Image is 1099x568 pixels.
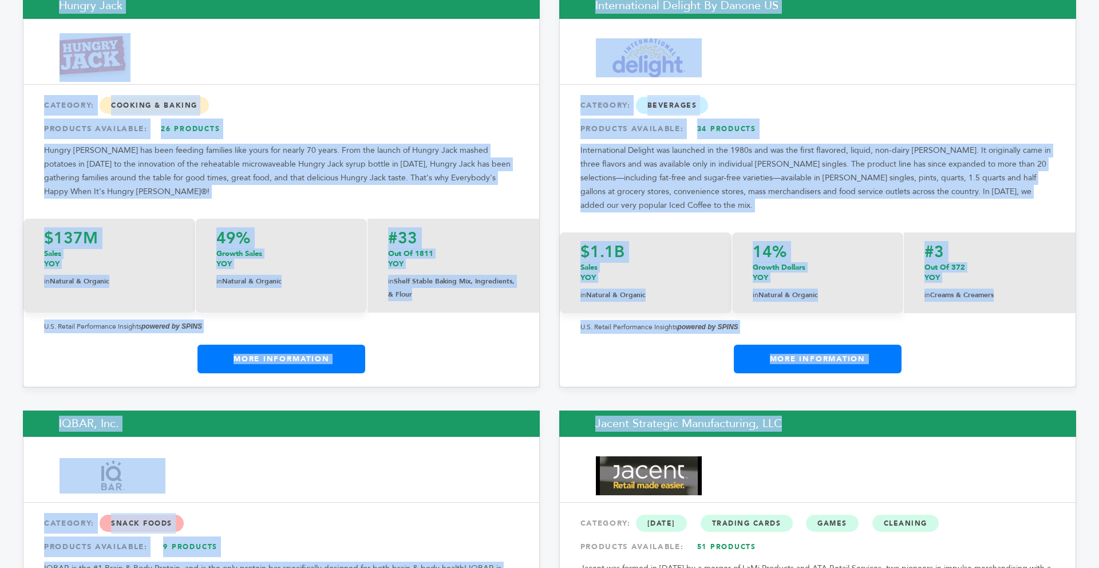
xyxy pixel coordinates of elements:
span: YOY [388,259,404,269]
strong: powered by SPINS [141,322,202,330]
span: in [580,290,586,299]
p: Out of 1811 [388,249,519,269]
span: [DATE] [636,515,687,532]
div: CATEGORY: [580,513,1055,534]
p: Sales [580,262,711,283]
span: YOY [924,273,940,283]
h2: IQBAR, Inc. [23,411,540,437]
span: Cooking & Baking [100,97,209,114]
p: Growth Sales [216,249,346,269]
div: PRODUCTS AVAILABLE: [44,119,519,139]
img: IQBAR, Inc. [60,458,165,494]
span: in [216,277,222,286]
p: Growth Dollars [753,262,883,283]
a: 51 Products [686,537,766,557]
a: More Information [197,345,365,373]
p: Natural & Organic [216,275,346,288]
img: Jacent Strategic Manufacturing, LLC [596,456,702,495]
a: 34 Products [686,119,766,139]
span: YOY [44,259,60,269]
img: International Delight by Danone US [596,38,702,77]
div: PRODUCTS AVAILABLE: [580,537,1055,557]
span: Trading Cards [701,515,793,532]
img: Hungry Jack [60,33,131,82]
span: Games [806,515,859,532]
a: More Information [734,345,902,373]
h2: Jacent Strategic Manufacturing, LLC [559,411,1076,437]
span: in [753,290,758,299]
p: #3 [924,244,1055,260]
p: Sales [44,249,175,269]
span: Cleaning [872,515,939,532]
a: 26 Products [151,119,231,139]
span: YOY [753,273,768,283]
div: CATEGORY: [580,95,1055,116]
p: Out of 372 [924,262,1055,283]
p: Shelf Stable Baking Mix, Ingredients, & Flour [388,275,519,301]
div: PRODUCTS AVAILABLE: [580,119,1055,139]
p: Hungry [PERSON_NAME] has been feeding families like yours for nearly 70 years. From the launch of... [44,144,519,199]
p: 49% [216,230,346,246]
strong: powered by SPINS [678,323,738,331]
p: U.S. Retail Performance Insights [44,319,519,333]
p: Natural & Organic [753,289,883,302]
span: in [924,290,930,299]
a: 9 Products [151,537,231,557]
p: International Delight was launched in the 1980s and was the first flavored, liquid, non-dairy [PE... [580,144,1055,212]
p: 14% [753,244,883,260]
span: in [388,277,394,286]
span: YOY [580,273,596,283]
div: PRODUCTS AVAILABLE: [44,537,519,557]
p: U.S. Retail Performance Insights [580,320,1055,334]
p: Natural & Organic [580,289,711,302]
div: CATEGORY: [44,95,519,116]
p: $137M [44,230,175,246]
p: #33 [388,230,519,246]
span: YOY [216,259,232,269]
div: CATEGORY: [44,513,519,534]
p: Natural & Organic [44,275,175,288]
p: $1.1B [580,244,711,260]
span: Beverages [636,97,709,114]
span: in [44,277,50,286]
span: Snack Foods [100,515,184,532]
p: Creams & Creamers [924,289,1055,302]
